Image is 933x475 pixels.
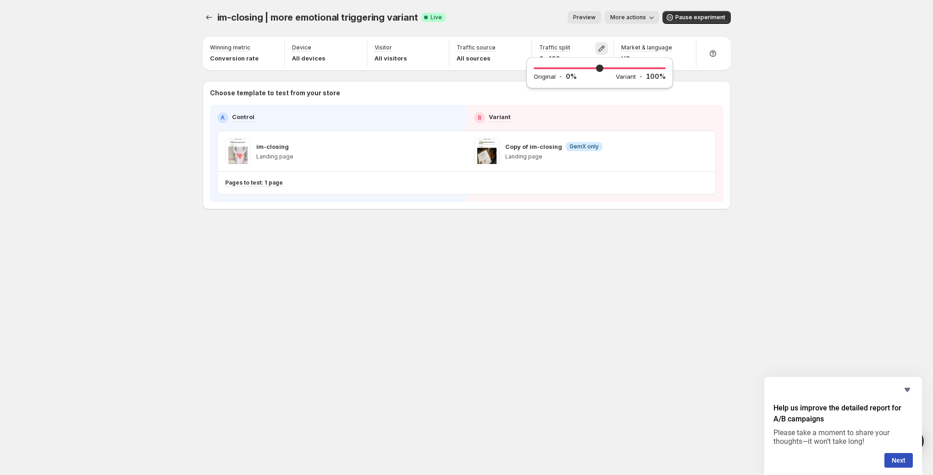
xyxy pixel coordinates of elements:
button: More actions [605,11,659,24]
p: 0 % [566,72,577,81]
button: Experiments [203,11,215,24]
p: Variant [489,112,511,121]
p: Control [232,112,254,121]
span: Pause experiment [675,14,725,21]
p: US [621,54,672,63]
img: im-closing [225,138,251,164]
span: im-closing | more emotional triggering variant [217,12,418,23]
span: Live [431,14,442,21]
p: Traffic split [539,44,570,51]
p: All devices [292,54,326,63]
p: Visitor [375,44,392,51]
button: Preview [568,11,601,24]
span: GemX only [569,143,599,150]
button: Next question [884,453,913,468]
p: Conversion rate [210,54,259,63]
img: Copy of im-closing [474,138,500,164]
div: - [534,72,616,81]
p: 0 - 100 [539,54,570,63]
span: More actions [610,14,646,21]
p: Device [292,44,311,51]
p: Copy of im-closing [505,142,562,151]
span: Preview [573,14,596,21]
h2: Original [534,72,556,81]
p: All visitors [375,54,407,63]
p: Market & language [621,44,672,51]
button: Hide survey [902,384,913,395]
p: All sources [457,54,496,63]
p: Please take a moment to share your thoughts—it won’t take long! [773,428,913,446]
h2: Variant [616,72,636,81]
h2: B [478,114,481,121]
div: Help us improve the detailed report for A/B campaigns [773,384,913,468]
p: Pages to test: 1 page [225,179,283,186]
p: im-closing [256,142,289,151]
button: Pause experiment [662,11,731,24]
div: - [616,72,666,81]
p: Winning metric [210,44,250,51]
p: Landing page [256,153,293,160]
h2: Help us improve the detailed report for A/B campaigns [773,403,913,425]
p: 100 % [646,72,666,81]
p: Traffic source [457,44,496,51]
p: Choose template to test from your store [210,88,723,98]
h2: A [221,114,225,121]
p: Landing page [505,153,602,160]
